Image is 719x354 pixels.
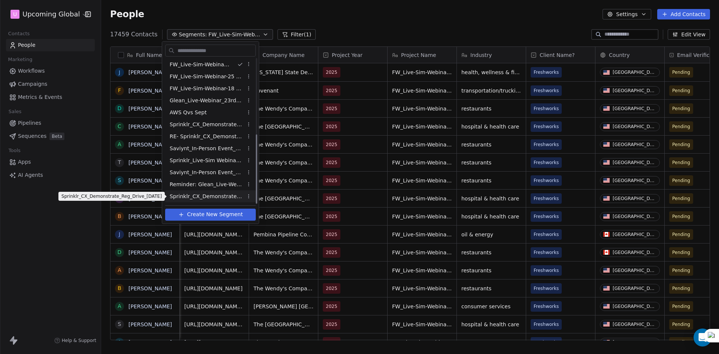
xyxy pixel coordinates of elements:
span: Create New Segment [187,211,243,218]
span: Sprinklr_CX_Demonstrate_Reg_Drive_[DATE] [170,193,243,200]
span: RE- Sprinklr_CX_Demonstrate_Reg_Drive_[DATE] [170,133,243,140]
span: FW_Live-Sim-Webinar-18 Sept-[GEOGRAPHIC_DATA] [170,85,243,93]
button: Create New Segment [165,209,256,221]
span: FW_Live-Sim-Webinar-25 Sept'25 -[GEOGRAPHIC_DATA] [GEOGRAPHIC_DATA] [170,73,243,81]
span: Sprinklr_CX_Demonstrate_Reg_Drive_[DATE] [170,121,243,128]
span: Reminder: Glean_Live-Webinar_23rdSept'25 [170,181,243,188]
span: Glean_Live-Webinar_23rdSept'25 [170,97,243,105]
span: FW_Live-Sim-Webinar(NA)26thAugust'2025 [170,61,231,69]
span: AWS Qvs Sept [170,109,207,117]
span: Saviynt_In-Person Event_Sept & [DATE] ([GEOGRAPHIC_DATA]) [170,169,243,176]
p: Sprinklr_CX_Demonstrate_Reg_Drive_[DATE] [61,193,162,199]
span: Sprinklr_Live-Sim Webinar_[DATE] [170,157,243,164]
span: Saviynt_In-Person Event_Sept & [DATE] ([GEOGRAPHIC_DATA]) [170,145,243,152]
